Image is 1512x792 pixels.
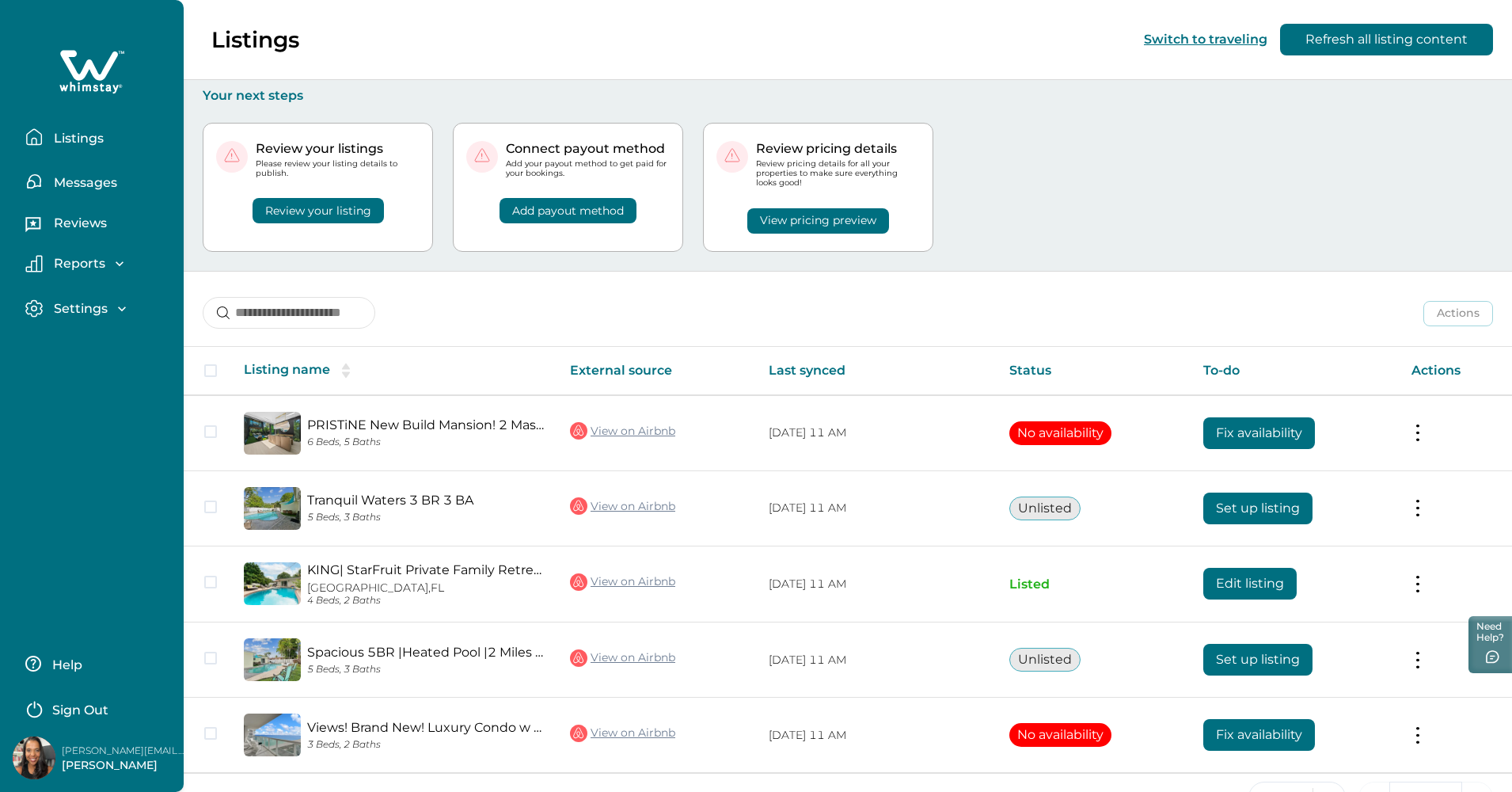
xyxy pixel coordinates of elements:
[1203,644,1313,676] button: Set up listing
[1009,723,1111,747] button: No availability
[1191,347,1399,395] th: To-do
[1009,648,1081,672] button: Unlisted
[756,347,997,395] th: Last synced
[13,737,55,779] img: Whimstay Host
[49,301,108,317] p: Settings
[747,208,889,234] button: View pricing preview
[231,347,557,395] th: Listing name
[244,714,301,756] img: propertyImage_Views! Brand New! Luxury Condo w Beach Service
[62,743,188,759] p: [PERSON_NAME][EMAIL_ADDRESS][DOMAIN_NAME]
[1399,347,1512,395] th: Actions
[570,723,675,744] a: View on Airbnb
[506,159,670,178] p: Add your payout method to get paid for your bookings.
[25,121,171,153] button: Listings
[769,501,984,516] p: [DATE] 11 AM
[307,512,545,524] p: 5 Beds, 3 Baths
[49,175,117,191] p: Messages
[253,198,384,223] button: Review your listing
[307,436,545,448] p: 6 Beds, 5 Baths
[25,299,171,318] button: Settings
[330,363,362,379] button: sorting
[307,595,545,607] p: 4 Beds, 2 Baths
[25,648,165,680] button: Help
[49,215,107,231] p: Reviews
[769,577,984,592] p: [DATE] 11 AM
[307,562,545,577] a: KING| StarFruit Private Family Retreat Heated Pool
[244,562,301,605] img: propertyImage_KING| StarFruit Private Family Retreat Heated Pool
[47,657,82,673] p: Help
[500,198,636,223] button: Add payout method
[756,141,920,157] p: Review pricing details
[1280,24,1493,55] button: Refresh all listing content
[203,88,1493,104] p: Your next steps
[570,648,675,668] a: View on Airbnb
[307,739,545,751] p: 3 Beds, 2 Baths
[1203,568,1297,600] button: Edit listing
[25,210,171,242] button: Reviews
[570,421,675,441] a: View on Airbnb
[244,487,301,530] img: propertyImage_Tranquil Waters 3 BR 3 BA
[256,159,420,178] p: Please review your listing details to publish.
[307,664,545,676] p: 5 Beds, 3 Baths
[25,692,165,724] button: Sign Out
[244,638,301,681] img: propertyImage_Spacious 5BR |Heated Pool |2 Miles Beach & Airport
[1203,493,1313,524] button: Set up listing
[211,26,299,53] p: Listings
[997,347,1191,395] th: Status
[62,758,188,774] p: [PERSON_NAME]
[49,131,104,147] p: Listings
[1203,417,1315,449] button: Fix availability
[307,417,545,432] a: PRISTiNE New Build Mansion! 2 Masters&Heated Pool
[769,425,984,441] p: [DATE] 11 AM
[307,493,545,508] a: Tranquil Waters 3 BR 3 BA
[756,159,920,188] p: Review pricing details for all your properties to make sure everything looks good!
[25,166,171,197] button: Messages
[1009,497,1081,520] button: Unlisted
[244,412,301,455] img: propertyImage_PRISTiNE New Build Mansion! 2 Masters&Heated Pool
[769,653,984,668] p: [DATE] 11 AM
[570,496,675,516] a: View on Airbnb
[1203,719,1315,751] button: Fix availability
[769,728,984,744] p: [DATE] 11 AM
[307,645,545,660] a: Spacious 5BR |Heated Pool |2 Miles [GEOGRAPHIC_DATA]
[307,581,545,595] p: [GEOGRAPHIC_DATA], FL
[1144,32,1267,47] button: Switch to traveling
[506,141,670,157] p: Connect payout method
[1009,577,1178,592] p: Listed
[52,703,108,718] p: Sign Out
[557,347,756,395] th: External source
[1009,421,1111,445] button: No availability
[1423,301,1493,326] button: Actions
[49,256,105,272] p: Reports
[307,720,545,735] a: Views! Brand New! Luxury Condo w Beach Service
[570,572,675,592] a: View on Airbnb
[256,141,420,157] p: Review your listings
[25,255,171,272] button: Reports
